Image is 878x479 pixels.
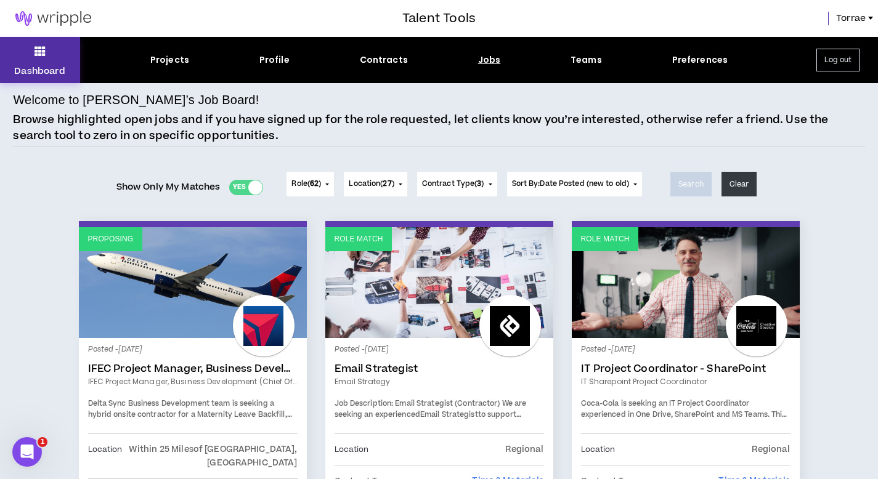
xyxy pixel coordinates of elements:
span: Role ( ) [291,179,321,190]
a: IFEC Project Manager, Business Development (Chief of Staff) [88,363,298,375]
a: IT Sharepoint Project Coordinator [581,376,791,387]
button: Contract Type(3) [417,172,497,196]
p: Regional [752,443,790,456]
span: Torrae [836,12,866,25]
a: Role Match [572,227,800,338]
p: Role Match [335,233,383,245]
p: Browse highlighted open jobs and if you have signed up for the role requested, let clients know y... [13,112,864,143]
span: Sort By: Date Posted (new to old) [512,179,630,189]
p: Posted - [DATE] [335,344,544,355]
span: 27 [383,179,391,189]
span: 1 [38,437,47,447]
strong: Job Description: Email Strategist (Contractor) [335,398,500,409]
button: Sort By:Date Posted (new to old) [507,172,643,196]
span: 3 [477,179,481,189]
h3: Talent Tools [402,9,476,28]
p: Dashboard [14,65,65,78]
span: We are seeking an experienced [335,398,527,420]
span: Coca-Cola is seeking an IT Project Coordinator experienced in One Drive, SharePoint and MS Teams.... [581,398,787,452]
p: Location [581,443,616,456]
p: Location [335,443,369,456]
p: Proposing [88,233,134,245]
h4: Welcome to [PERSON_NAME]’s Job Board! [13,91,259,109]
button: Clear [722,172,757,196]
span: Contract Type ( ) [422,179,484,190]
a: Role Match [325,227,553,338]
p: Within 25 Miles of [GEOGRAPHIC_DATA], [GEOGRAPHIC_DATA] [122,443,297,470]
p: Location [88,443,123,470]
p: Role Match [581,233,630,245]
button: Search [670,172,712,196]
strong: Email Strategist [420,409,478,420]
button: Location(27) [344,172,407,196]
a: IT Project Coordinator - SharePoint [581,363,791,375]
p: Regional [505,443,543,456]
a: Email Strategist [335,363,544,375]
a: Proposing [79,227,307,338]
p: Posted - [DATE] [88,344,298,355]
button: Role(62) [287,172,334,196]
button: Log out [816,49,860,71]
div: Teams [571,54,602,66]
iframe: Intercom live chat [12,437,42,467]
p: Posted - [DATE] [581,344,791,355]
span: Location ( ) [349,179,394,190]
span: Delta Sync Business Development team is seeking a hybrid onsite contractor for a Maternity Leave ... [88,398,292,441]
span: 62 [310,179,319,189]
a: IFEC Project Manager, Business Development (Chief of Staff) [88,376,298,387]
a: Email Strategy [335,376,544,387]
span: Show Only My Matches [116,178,221,196]
div: Contracts [360,54,408,66]
div: Preferences [672,54,728,66]
div: Projects [150,54,189,66]
div: Profile [259,54,290,66]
